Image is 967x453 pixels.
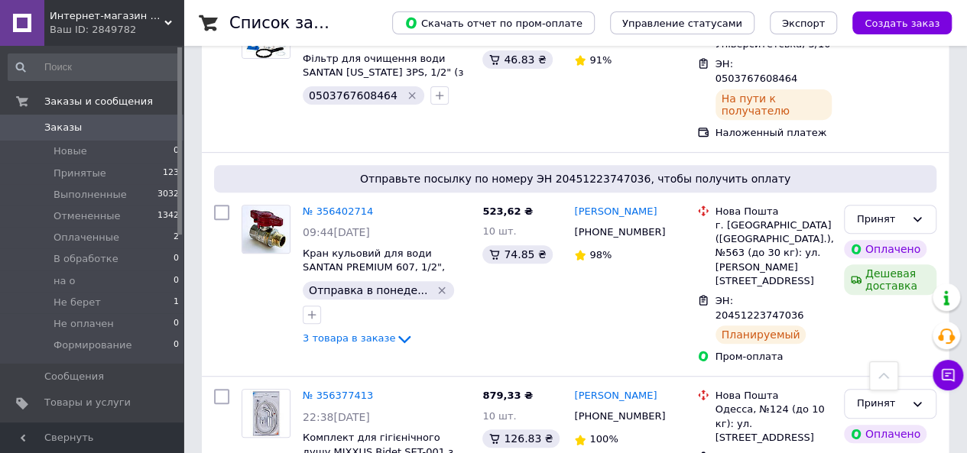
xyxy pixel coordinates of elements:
[157,209,179,223] span: 1342
[482,50,552,69] div: 46.83 ₴
[782,18,825,29] span: Экспорт
[716,295,804,321] span: ЭН: 20451223747036
[54,167,106,180] span: Принятые
[174,317,179,331] span: 0
[242,390,290,437] img: Фото товару
[54,338,131,352] span: Формирование
[303,411,370,423] span: 22:38[DATE]
[54,188,127,202] span: Выполненные
[716,325,806,344] div: Планируемый
[309,284,427,296] span: Отправка в понеде...
[844,240,926,258] div: Оплачено
[844,264,936,295] div: Дешевая доставка
[163,167,179,180] span: 123
[303,53,463,92] a: Фільтр для очищення води SANTAN [US_STATE] 3PS, 1/2" (з картриджем)
[303,390,373,401] a: № 356377413
[716,403,832,445] div: Одесса, №124 (до 10 кг): ул. [STREET_ADDRESS]
[54,317,114,331] span: Не оплачен
[50,23,183,37] div: Ваш ID: 2849782
[622,18,742,29] span: Управление статусами
[54,296,101,309] span: Не берет
[716,126,832,140] div: Наложенный платеж
[174,252,179,266] span: 0
[574,389,657,403] a: [PERSON_NAME]
[54,252,118,266] span: В обработке
[303,205,373,217] a: № 356402714
[303,248,445,302] a: Кран кульовий для води SANTAN PREMIUM 607, 1/2", зовнішній-внутрішній, червоний метелик
[44,121,82,134] span: Заказы
[44,370,104,383] span: Сообщения
[837,17,952,28] a: Создать заказ
[716,89,832,120] div: На пути к получателю
[54,231,119,244] span: Оплаченные
[44,95,153,108] span: Заказы и сообщения
[865,18,939,29] span: Создать заказ
[174,338,179,352] span: 0
[229,14,361,32] h1: Список заказов
[303,226,370,238] span: 09:44[DATE]
[716,205,832,218] div: Нова Пошта
[54,209,120,223] span: Отмененные
[392,11,595,34] button: Скачать отчет по пром-оплате
[716,58,798,84] span: ЭН: 0503767608464
[50,9,164,23] span: Интернет-магазин "SANTAN"
[242,389,290,438] a: Фото товару
[309,89,398,102] span: 0503767608464
[174,274,179,288] span: 0
[610,11,754,34] button: Управление статусами
[857,212,905,228] div: Принят
[404,16,582,30] span: Скачать отчет по пром-оплате
[857,396,905,412] div: Принят
[482,245,552,264] div: 74.85 ₴
[852,11,952,34] button: Создать заказ
[174,296,179,309] span: 1
[482,390,533,401] span: 879,33 ₴
[303,332,395,344] span: 3 товара в заказе
[242,205,290,254] a: Фото товару
[770,11,837,34] button: Экспорт
[303,332,414,344] a: 3 товара в заказе
[571,406,668,426] div: [PHONE_NUMBER]
[482,225,516,237] span: 10 шт.
[8,53,180,81] input: Поиск
[589,249,612,260] span: 98%
[157,188,179,202] span: 3032
[54,144,87,158] span: Новые
[220,171,930,186] span: Отправьте посылку по номеру ЭН 20451223747036, чтобы получить оплату
[933,360,963,390] button: Чат с покупателем
[574,205,657,219] a: [PERSON_NAME]
[589,54,612,66] span: 91%
[482,429,559,448] div: 126.83 ₴
[54,274,76,288] span: на о
[44,396,131,409] span: Товары и услуги
[844,425,926,443] div: Оплачено
[242,205,290,253] img: Фото товару
[482,205,533,217] span: 523,62 ₴
[436,284,448,296] svg: Удалить метку
[571,222,668,242] div: [PHONE_NUMBER]
[589,433,618,445] span: 100%
[174,144,179,158] span: 0
[716,350,832,364] div: Пром-оплата
[174,231,179,244] span: 2
[716,218,832,288] div: г. [GEOGRAPHIC_DATA] ([GEOGRAPHIC_DATA].), №563 (до 30 кг): ул. [PERSON_NAME][STREET_ADDRESS]
[482,410,516,422] span: 10 шт.
[716,389,832,403] div: Нова Пошта
[406,89,418,102] svg: Удалить метку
